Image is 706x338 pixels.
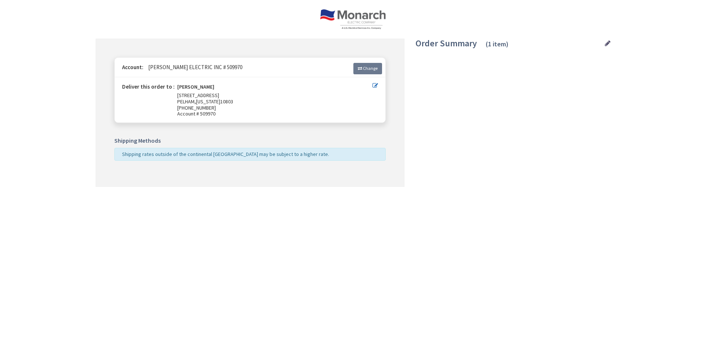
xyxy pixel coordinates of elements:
strong: [PERSON_NAME] [177,84,214,92]
strong: Deliver this order to : [122,83,175,90]
span: [STREET_ADDRESS] [177,92,219,99]
h5: Shipping Methods [114,138,386,144]
span: [PHONE_NUMBER] [177,104,216,111]
strong: Account: [122,64,143,71]
span: (1 item) [486,40,509,48]
span: Change [363,65,378,71]
a: Change [353,63,382,74]
span: [US_STATE] [196,98,220,105]
span: Account # 509970 [177,111,372,117]
img: Monarch Electric Company [320,9,385,29]
span: PELHAM, [177,98,196,105]
span: Order Summary [416,38,477,49]
span: Shipping rates outside of the continental [GEOGRAPHIC_DATA] may be subject to a higher rate. [122,151,329,157]
span: 10803 [220,98,233,105]
span: [PERSON_NAME] ELECTRIC INC # 509970 [145,64,242,71]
